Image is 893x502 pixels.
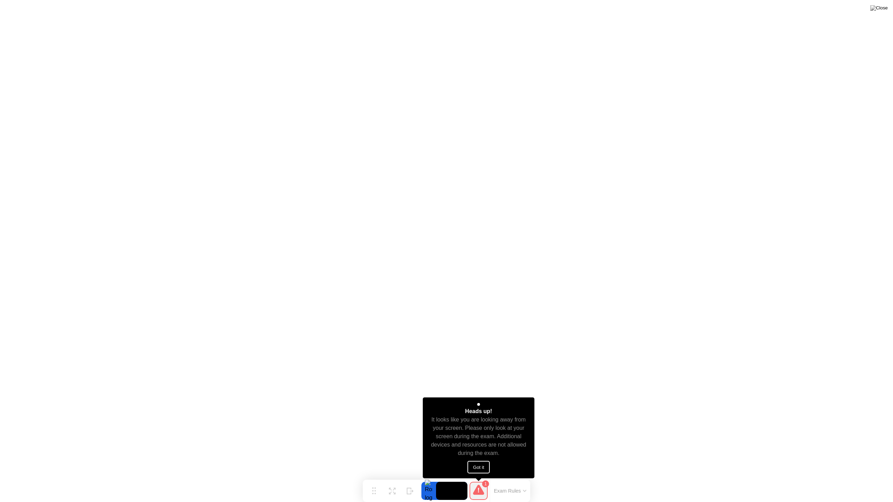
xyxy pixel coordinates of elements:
button: Got it [467,461,490,473]
div: It looks like you are looking away from your screen. Please only look at your screen during the e... [429,416,528,457]
div: Heads up! [465,407,492,416]
div: 1 [482,480,489,487]
img: Close [870,5,888,11]
button: Exam Rules [492,488,529,494]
